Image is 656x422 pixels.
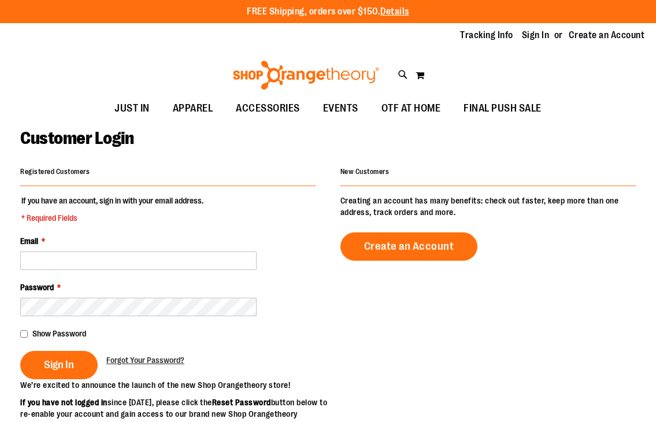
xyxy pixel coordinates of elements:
[247,5,409,18] p: FREE Shipping, orders over $150.
[20,128,134,148] span: Customer Login
[380,6,409,17] a: Details
[173,95,213,121] span: APPAREL
[464,95,542,121] span: FINAL PUSH SALE
[340,168,390,176] strong: New Customers
[340,195,636,218] p: Creating an account has many benefits: check out faster, keep more than one address, track orders...
[381,95,441,121] span: OTF AT HOME
[20,379,328,391] p: We’re excited to announce the launch of the new Shop Orangetheory store!
[106,354,184,366] a: Forgot Your Password?
[20,283,54,292] span: Password
[20,168,90,176] strong: Registered Customers
[522,29,550,42] a: Sign In
[114,95,150,121] span: JUST IN
[236,95,300,121] span: ACCESSORIES
[340,232,478,261] a: Create an Account
[20,195,205,224] legend: If you have an account, sign in with your email address.
[20,236,38,246] span: Email
[364,240,454,253] span: Create an Account
[44,358,74,371] span: Sign In
[569,29,645,42] a: Create an Account
[323,95,358,121] span: EVENTS
[32,329,86,338] span: Show Password
[231,61,381,90] img: Shop Orangetheory
[20,398,108,407] strong: If you have not logged in
[106,356,184,365] span: Forgot Your Password?
[212,398,271,407] strong: Reset Password
[20,351,98,379] button: Sign In
[21,212,203,224] span: * Required Fields
[460,29,513,42] a: Tracking Info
